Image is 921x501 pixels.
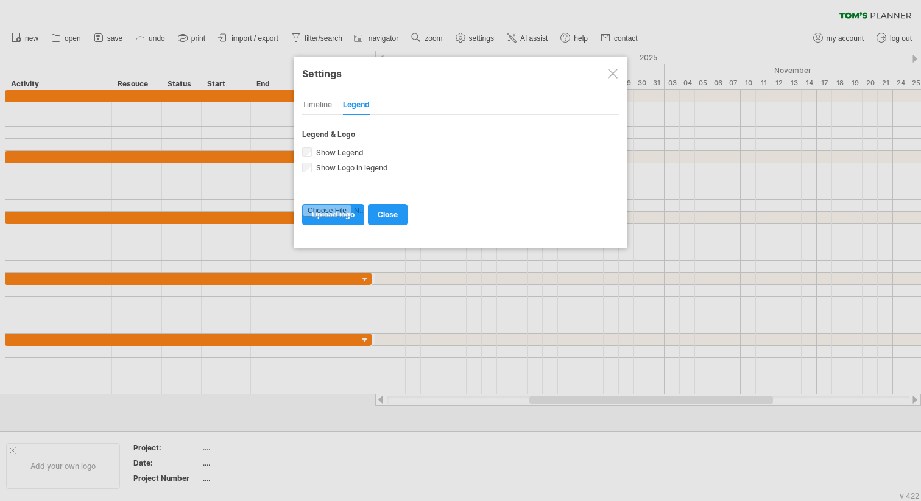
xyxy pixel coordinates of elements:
[302,204,364,225] a: upload logo
[314,148,364,157] span: Show Legend
[302,96,332,115] div: Timeline
[378,210,398,219] span: close
[302,130,619,139] div: Legend & Logo
[312,210,355,219] span: upload logo
[343,96,370,115] div: Legend
[302,62,619,84] div: Settings
[368,204,408,225] a: close
[314,163,388,172] span: Show Logo in legend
